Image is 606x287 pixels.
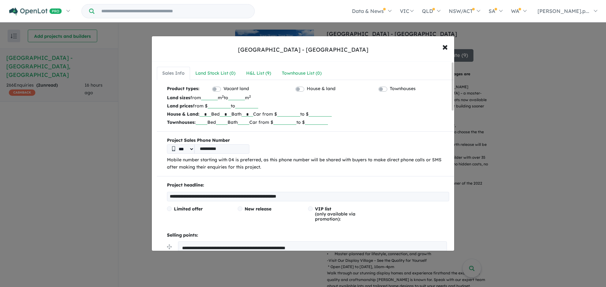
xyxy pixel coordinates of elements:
[162,70,185,77] div: Sales Info
[174,206,203,212] span: Limited offer
[442,40,448,53] span: ×
[167,156,449,171] p: Mobile number starting with 04 is preferred, as this phone number will be shared with buyers to m...
[390,85,416,93] label: Townhouses
[96,4,253,18] input: Try estate name, suburb, builder or developer
[9,8,62,15] img: Openlot PRO Logo White
[223,85,249,93] label: Vacant land
[167,110,449,118] p: Bed Bath Car from $ to $
[167,111,199,117] b: House & Land:
[167,103,193,109] b: Land prices
[167,232,449,239] p: Selling points:
[167,102,449,110] p: from $ to
[315,206,331,212] span: VIP list
[249,94,251,99] sup: 2
[238,46,368,54] div: [GEOGRAPHIC_DATA] - [GEOGRAPHIC_DATA]
[282,70,322,77] div: Townhouse List ( 0 )
[167,85,199,94] b: Product types:
[307,85,336,93] label: House & land
[167,181,449,189] p: Project headline:
[167,95,190,100] b: Land sizes
[315,206,355,222] span: (only available via promotion):
[167,118,449,126] p: Bed Bath Car from $ to $
[195,70,235,77] div: Land Stock List ( 0 )
[167,137,449,144] b: Project Sales Phone Number
[167,94,449,102] p: from m to m
[167,244,172,249] img: drag.svg
[538,8,589,14] span: [PERSON_NAME].p...
[222,94,224,99] sup: 2
[245,206,271,212] span: New release
[246,70,271,77] div: H&L List ( 9 )
[172,146,175,151] img: Phone icon
[167,119,196,125] b: Townhouses:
